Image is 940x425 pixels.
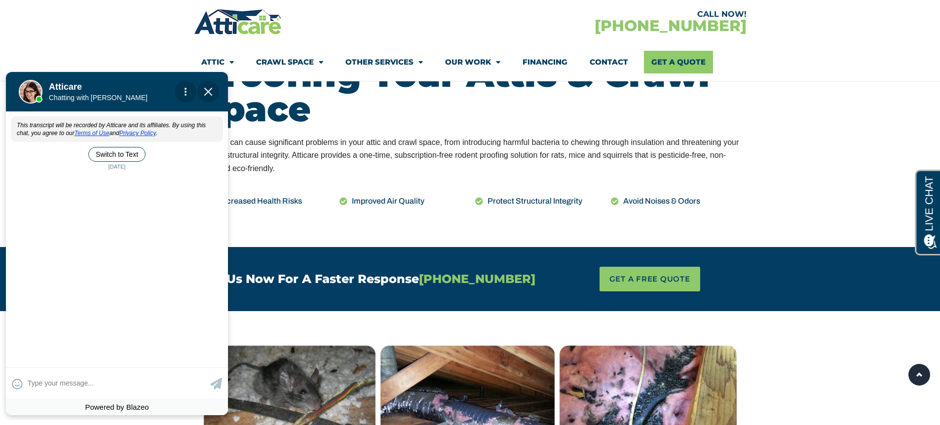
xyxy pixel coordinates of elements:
[201,51,234,73] a: Attic
[199,273,548,285] h4: Call Us Now For A Faster Response
[349,195,424,208] span: Improved Air Quality
[6,297,228,329] div: Type your response and press Return or Send
[523,51,567,73] a: Financing
[419,272,535,286] span: [PHONE_NUMBER]
[600,267,700,291] a: GET A FREE QUOTE
[644,51,713,73] a: Get A Quote
[49,12,170,22] h1: Atticare
[88,77,146,92] button: Switch to Text
[28,304,208,323] textarea: Type your response and press Return or Send
[590,51,628,73] a: Contact
[470,10,747,18] div: CALL NOW!
[49,24,170,32] p: Chatting with [PERSON_NAME]
[19,10,42,34] img: Live Agent
[6,329,228,345] div: Powered by Blazeo
[175,11,196,33] div: Action Menu
[11,46,223,72] div: This transcript will be recorded by Atticare and its affiliates. By using this chat, you agree to...
[214,195,302,208] span: Decreased Health Risks
[485,195,582,208] span: Protect Structural Integrity
[609,272,690,286] span: GET A FREE QUOTE
[24,8,79,20] span: Opens a chat window
[197,11,219,33] span: Close Chat
[201,51,739,73] nav: Menu
[199,136,742,175] div: Rodents can cause significant problems in your attic and crawl space, from introducing harmful ba...
[119,60,156,67] a: Privacy Policy
[204,18,212,26] img: Close Chat
[256,51,323,73] a: Crawl Space
[75,60,110,67] a: Terms of Use
[12,309,23,319] span: Select Emoticon
[49,12,170,32] div: Move
[106,93,129,101] span: [DATE]
[44,70,183,109] div: Atticare
[345,51,423,73] a: Other Services
[621,195,700,208] span: Avoid Noises & Odors
[445,51,500,73] a: Our Work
